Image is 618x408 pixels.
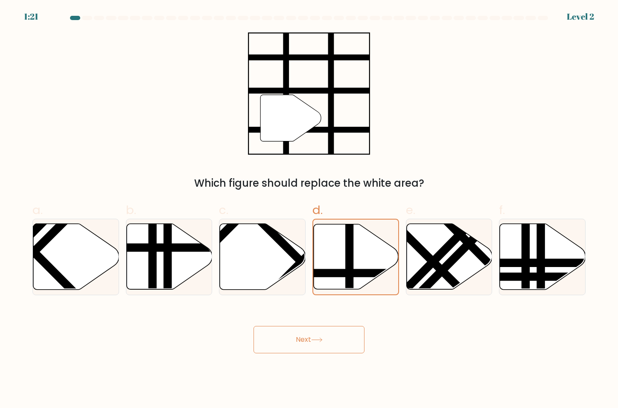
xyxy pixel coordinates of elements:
div: Which figure should replace the white area? [38,176,580,191]
span: e. [406,202,415,218]
g: " [260,95,321,141]
div: 1:21 [24,10,38,23]
span: b. [126,202,136,218]
span: f. [499,202,505,218]
span: d. [312,202,323,218]
button: Next [254,326,364,353]
span: a. [32,202,43,218]
span: c. [219,202,228,218]
div: Level 2 [567,10,594,23]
